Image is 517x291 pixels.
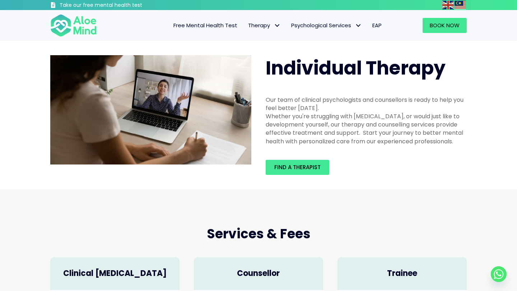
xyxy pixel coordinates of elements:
[266,160,329,175] a: Find a therapist
[353,20,363,31] span: Psychological Services: submenu
[57,268,172,279] h4: Clinical [MEDICAL_DATA]
[173,22,237,29] span: Free Mental Health Test
[272,20,282,31] span: Therapy: submenu
[168,18,243,33] a: Free Mental Health Test
[266,96,467,112] div: Our team of clinical psychologists and counsellors is ready to help you feel better [DATE].
[423,18,467,33] a: Book Now
[345,268,460,279] h4: Trainee
[455,1,466,9] img: ms
[243,18,286,33] a: TherapyTherapy: submenu
[60,2,181,9] h3: Take our free mental health test
[266,112,467,145] div: Whether you're struggling with [MEDICAL_DATA], or would just like to development yourself, our th...
[455,1,467,9] a: Malay
[266,55,446,81] span: Individual Therapy
[201,268,316,279] h4: Counsellor
[50,55,251,165] img: Therapy online individual
[274,163,321,171] span: Find a therapist
[372,22,382,29] span: EAP
[367,18,387,33] a: EAP
[291,22,362,29] span: Psychological Services
[248,22,280,29] span: Therapy
[286,18,367,33] a: Psychological ServicesPsychological Services: submenu
[50,14,97,37] img: Aloe mind Logo
[430,22,460,29] span: Book Now
[207,225,311,243] span: Services & Fees
[442,1,454,9] img: en
[491,266,507,282] a: Whatsapp
[50,2,181,10] a: Take our free mental health test
[442,1,455,9] a: English
[106,18,387,33] nav: Menu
